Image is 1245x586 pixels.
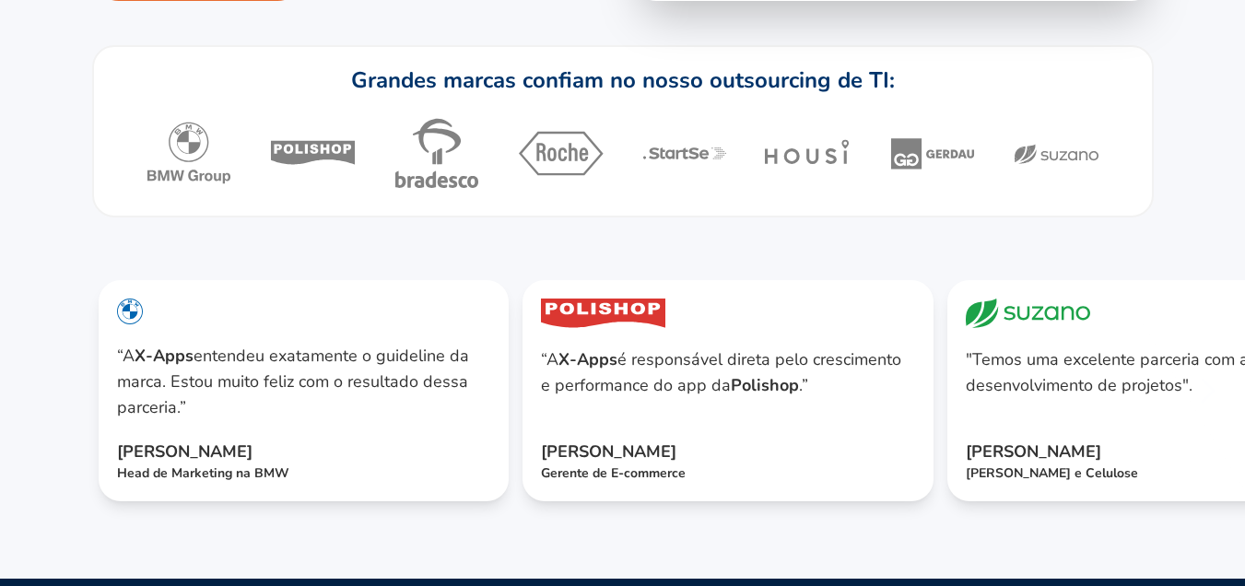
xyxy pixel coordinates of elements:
[117,343,490,420] p: “A entendeu exatamente o guideline da marca. Estou muito feliz com o resultado dessa parceria.”
[541,439,914,464] h5: [PERSON_NAME]
[541,346,914,420] p: “A é responsável direta pelo crescimento e performance do app da .”
[135,345,194,367] strong: X-Apps
[541,464,914,483] h4: Gerente de E-commerce
[558,348,617,370] strong: X-Apps
[731,374,799,396] strong: Polishop
[117,439,490,464] h5: [PERSON_NAME]
[351,65,895,95] h1: Grandes marcas confiam no nosso outsourcing de TI:
[117,464,490,483] h4: Head de Marketing na BMW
